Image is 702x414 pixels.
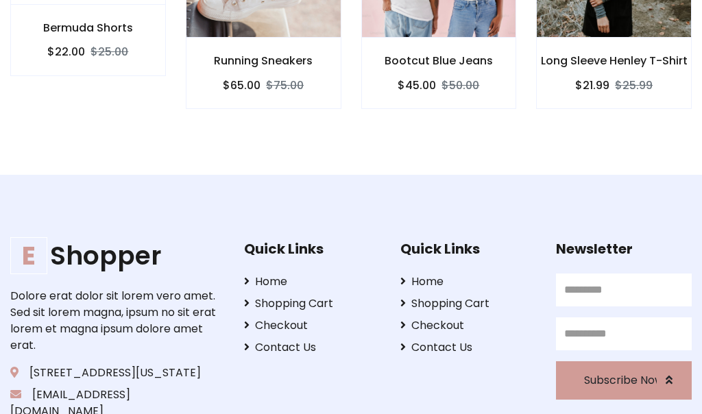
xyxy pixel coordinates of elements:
a: Contact Us [244,339,380,356]
a: Contact Us [400,339,536,356]
p: [STREET_ADDRESS][US_STATE] [10,365,223,381]
a: Checkout [244,317,380,334]
a: Shopping Cart [244,295,380,312]
h6: $65.00 [223,79,261,92]
h5: Quick Links [244,241,380,257]
a: Shopping Cart [400,295,536,312]
h6: $45.00 [398,79,436,92]
del: $25.99 [615,77,653,93]
h6: Running Sneakers [186,54,341,67]
a: Home [244,273,380,290]
del: $75.00 [266,77,304,93]
a: Checkout [400,317,536,334]
h6: Bermuda Shorts [11,21,165,34]
p: Dolore erat dolor sit lorem vero amet. Sed sit lorem magna, ipsum no sit erat lorem et magna ipsu... [10,288,223,354]
h6: $21.99 [575,79,609,92]
h5: Quick Links [400,241,536,257]
a: Home [400,273,536,290]
span: E [10,237,47,274]
del: $25.00 [90,44,128,60]
h6: Bootcut Blue Jeans [362,54,516,67]
h1: Shopper [10,241,223,271]
button: Subscribe Now [556,361,692,400]
h6: $22.00 [47,45,85,58]
a: EShopper [10,241,223,271]
del: $50.00 [441,77,479,93]
h6: Long Sleeve Henley T-Shirt [537,54,691,67]
h5: Newsletter [556,241,692,257]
